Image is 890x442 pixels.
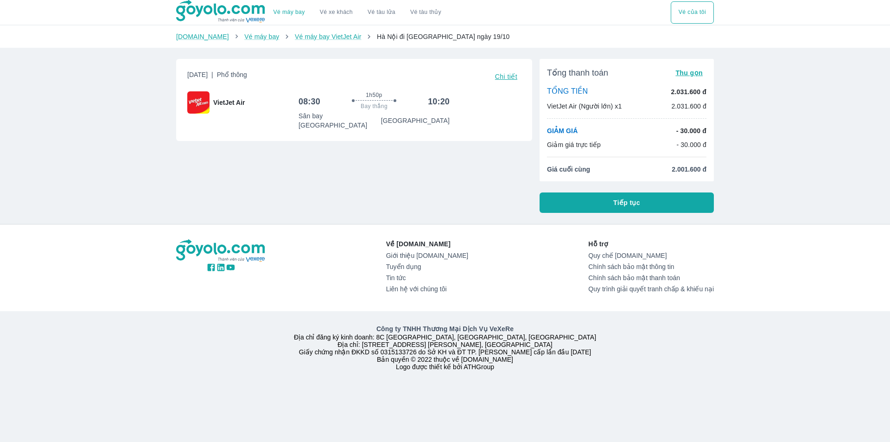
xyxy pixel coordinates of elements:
div: choose transportation mode [671,1,714,24]
span: Hà Nội đi [GEOGRAPHIC_DATA] ngày 19/10 [377,33,510,40]
p: VietJet Air (Người lớn) x1 [547,102,622,111]
a: Chính sách bảo mật thanh toán [588,274,714,282]
a: Quy trình giải quyết tranh chấp & khiếu nại [588,285,714,293]
a: Chính sách bảo mật thông tin [588,263,714,270]
a: Vé máy bay [273,9,305,16]
p: Giảm giá trực tiếp [547,140,601,149]
a: Tin tức [386,274,468,282]
a: Vé máy bay VietJet Air [295,33,361,40]
span: Giá cuối cùng [547,165,590,174]
button: Chi tiết [491,70,521,83]
span: Phổ thông [217,71,247,78]
span: VietJet Air [213,98,245,107]
p: Công ty TNHH Thương Mại Dịch Vụ VeXeRe [178,324,712,333]
h6: 08:30 [299,96,320,107]
div: Địa chỉ đăng ký kinh doanh: 8C [GEOGRAPHIC_DATA], [GEOGRAPHIC_DATA], [GEOGRAPHIC_DATA] Địa chỉ: [... [171,324,719,371]
nav: breadcrumb [176,32,714,41]
span: Tiếp tục [613,198,640,207]
a: Giới thiệu [DOMAIN_NAME] [386,252,468,259]
span: Tổng thanh toán [547,67,608,78]
span: Bay thẳng [361,102,388,110]
span: Thu gọn [675,69,703,77]
button: Tiếp tục [540,192,714,213]
a: Vé xe khách [320,9,353,16]
p: - 30.000 đ [676,140,706,149]
p: Sân bay [GEOGRAPHIC_DATA] [299,111,381,130]
span: | [211,71,213,78]
p: TỔNG TIỀN [547,87,588,97]
button: Vé của tôi [671,1,714,24]
span: Chi tiết [495,73,517,80]
a: Vé máy bay [244,33,279,40]
button: Vé tàu thủy [403,1,449,24]
p: 2.031.600 đ [671,87,706,96]
span: 2.001.600 đ [672,165,706,174]
p: 2.031.600 đ [671,102,706,111]
a: [DOMAIN_NAME] [176,33,229,40]
p: - 30.000 đ [676,126,706,135]
p: GIẢM GIÁ [547,126,578,135]
a: Quy chế [DOMAIN_NAME] [588,252,714,259]
span: 1h50p [366,91,382,99]
a: Tuyển dụng [386,263,468,270]
img: logo [176,239,266,263]
div: choose transportation mode [266,1,449,24]
p: [GEOGRAPHIC_DATA] [381,116,450,125]
h6: 10:20 [428,96,450,107]
span: [DATE] [187,70,247,83]
p: Về [DOMAIN_NAME] [386,239,468,249]
a: Liên hệ với chúng tôi [386,285,468,293]
p: Hỗ trợ [588,239,714,249]
a: Vé tàu lửa [360,1,403,24]
button: Thu gọn [672,66,706,79]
